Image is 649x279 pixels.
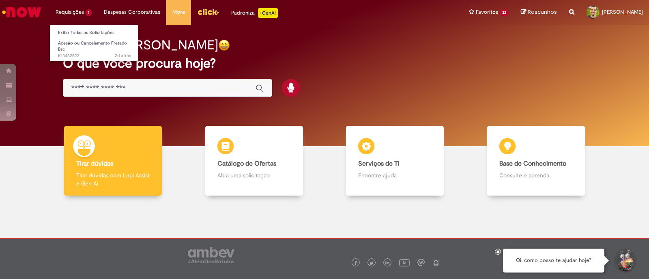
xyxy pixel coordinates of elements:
span: Adesão ou Cancelamento Fretado Bsc [58,40,127,53]
b: Base de Conhecimento [499,160,566,168]
ul: Requisições [49,24,138,62]
p: Abra uma solicitação [217,171,291,179]
div: Oi, como posso te ajudar hoje? [503,249,604,273]
span: Favoritos [476,8,498,16]
p: Tirar dúvidas com Lupi Assist e Gen Ai [76,171,150,187]
a: Rascunhos [521,9,557,16]
a: Tirar dúvidas Tirar dúvidas com Lupi Assist e Gen Ai [43,126,184,196]
span: Despesas Corporativas [104,8,160,16]
p: Encontre ajuda [358,171,432,179]
img: logo_footer_workplace.png [417,259,425,266]
b: Serviços de TI [358,160,400,168]
h2: O que você procura hoje? [63,56,586,70]
p: Consulte e aprenda [499,171,573,179]
span: 1 [86,9,92,16]
b: Catálogo de Ofertas [217,160,276,168]
a: Catálogo de Ofertas Abra uma solicitação [184,126,325,196]
button: Iniciar Conversa de Suporte [612,249,637,273]
span: 2d atrás [115,53,131,59]
img: logo_footer_twitter.png [370,261,374,265]
span: Rascunhos [528,8,557,16]
div: Padroniza [231,8,278,18]
span: 32 [500,9,509,16]
img: logo_footer_naosei.png [432,259,440,266]
img: ServiceNow [1,4,43,20]
img: logo_footer_facebook.png [354,261,358,265]
img: click_logo_yellow_360x200.png [197,6,219,18]
p: +GenAi [258,8,278,18]
img: logo_footer_linkedin.png [385,261,389,266]
img: happy-face.png [218,39,230,51]
time: 27/08/2025 13:46:13 [115,53,131,59]
a: Base de Conhecimento Consulte e aprenda [466,126,607,196]
span: [PERSON_NAME] [602,9,643,15]
h2: Bom dia, [PERSON_NAME] [63,38,218,52]
a: Aberto R13452522 : Adesão ou Cancelamento Fretado Bsc [50,39,139,56]
a: Serviços de TI Encontre ajuda [324,126,466,196]
span: Requisições [56,8,84,16]
img: logo_footer_ambev_rotulo_gray.png [188,247,234,263]
img: logo_footer_youtube.png [399,257,410,268]
b: Tirar dúvidas [76,160,113,168]
a: Exibir Todas as Solicitações [50,28,139,37]
span: R13452522 [58,53,131,59]
span: More [172,8,185,16]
